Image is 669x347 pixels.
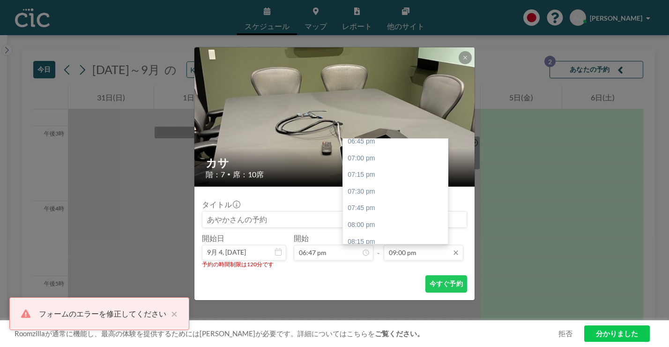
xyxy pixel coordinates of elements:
font: • [227,171,230,178]
font: 拒否 [558,329,572,338]
font: 開始 [294,234,309,242]
div: 08:00 pm [343,217,448,234]
button: 近い [166,308,178,319]
div: 07:45 pm [343,200,448,217]
font: 階：7 [206,170,225,179]
button: 今すぐ予約 [425,275,467,293]
font: 予約の時間制限は120分です [202,261,274,268]
div: 08:15 pm [343,234,448,250]
font: フォームのエラーを修正してください [39,309,166,318]
font: 分かりました [596,329,638,338]
a: ご覧ください。 [375,329,424,338]
font: タイトル [202,200,232,209]
font: Roomzillaが通常に機能し、最高の体験を提供するためには[PERSON_NAME]が必要です。詳細についてはこちらを [15,329,375,338]
div: 07:15 pm [343,166,448,183]
div: 07:00 pm [343,150,448,167]
div: 06:45 pm [343,133,448,150]
input: あやかさんの予約 [202,211,467,227]
font: × [171,307,178,320]
a: 拒否 [558,329,572,338]
font: - [377,248,380,257]
font: 席：10席 [233,170,264,179]
div: 07:30 pm [343,183,448,200]
font: 今すぐ予約 [430,279,463,287]
font: カサ [206,156,229,169]
font: 開始日 [202,234,224,242]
